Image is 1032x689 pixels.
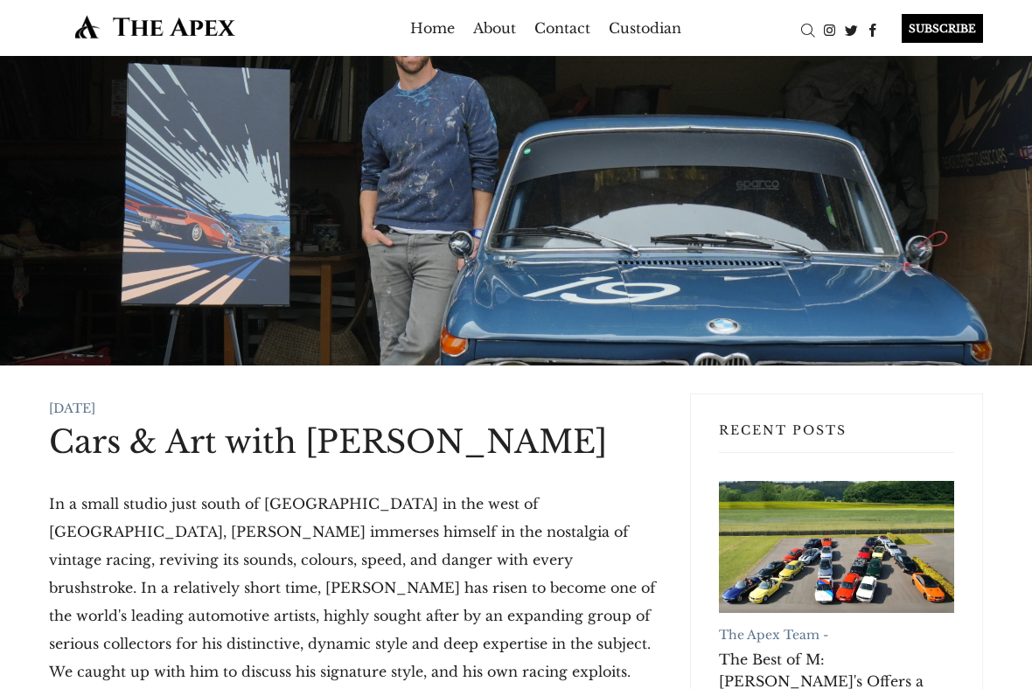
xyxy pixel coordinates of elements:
[797,20,819,38] a: Search
[49,422,662,462] h1: Cars & Art with [PERSON_NAME]
[884,14,983,43] a: SUBSCRIBE
[49,400,95,416] time: [DATE]
[609,14,681,42] a: Custodian
[410,14,455,42] a: Home
[719,422,954,453] h3: Recent Posts
[902,14,983,43] div: SUBSCRIBE
[49,14,261,39] img: The Apex by Custodian
[49,490,662,686] p: In a small studio just south of [GEOGRAPHIC_DATA] in the west of [GEOGRAPHIC_DATA], [PERSON_NAME]...
[819,20,840,38] a: Instagram
[862,20,884,38] a: Facebook
[534,14,590,42] a: Contact
[719,481,954,613] a: The Best of M: RM Sotheby's Offers a Once-in-a-Lifetime BMW Collection
[719,627,828,643] a: The Apex Team -
[840,20,862,38] a: Twitter
[473,14,516,42] a: About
